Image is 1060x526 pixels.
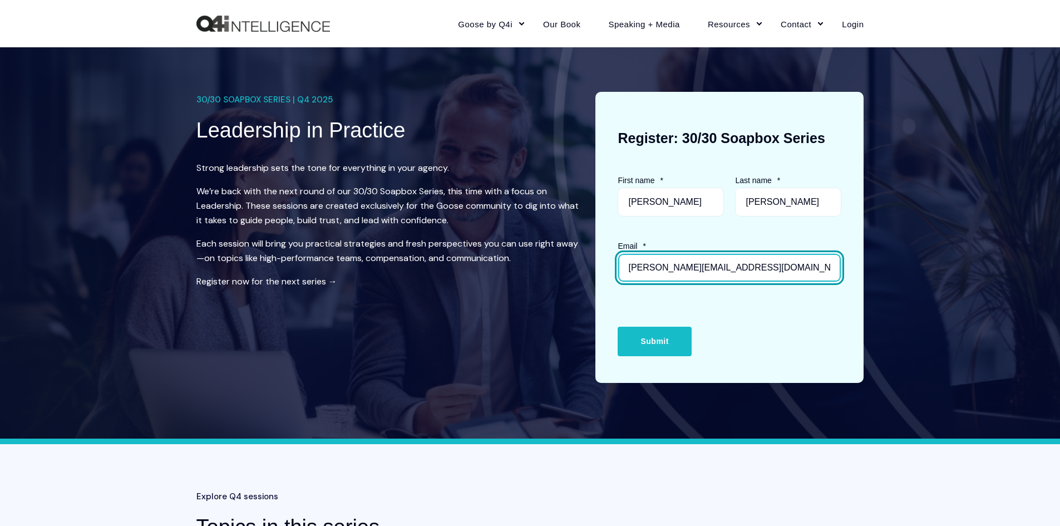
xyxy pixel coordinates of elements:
[196,274,579,289] p: Register now for the next series →
[196,161,579,175] p: Strong leadership sets the tone for everything in your agency.
[618,176,654,185] span: First name
[618,114,841,162] h3: Register: 30/30 Soapbox Series
[196,184,579,228] p: We’re back with the next round of our 30/30 Soapbox Series, this time with a focus on Leadership....
[735,176,771,185] span: Last name
[196,92,333,108] span: 30/30 SOAPBOX SERIES | Q4 2025
[196,237,579,266] p: Each session will bring you practical strategies and fresh perspectives you can use right away—on...
[196,116,569,144] h1: Leadership in Practice
[196,16,330,32] img: Q4intelligence, LLC logo
[618,327,691,356] input: Submit
[618,242,637,250] span: Email
[196,16,330,32] a: Back to Home
[196,489,278,505] span: Explore Q4 sessions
